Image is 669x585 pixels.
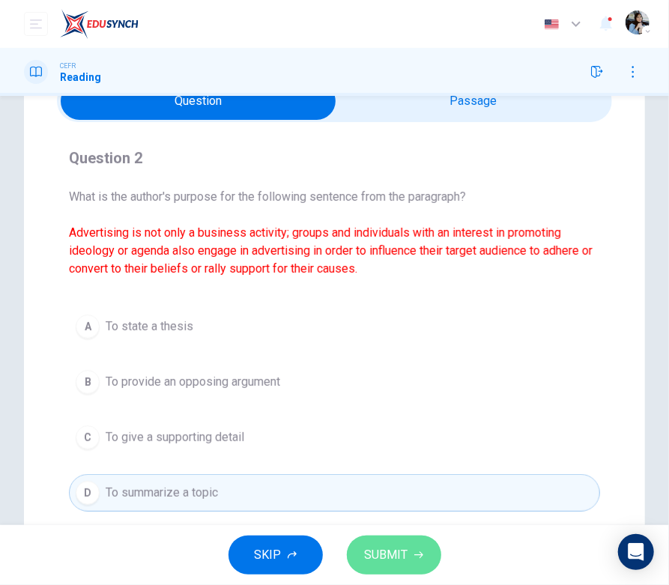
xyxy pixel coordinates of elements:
[24,12,48,36] button: open mobile menu
[347,536,441,575] button: SUBMIT
[542,19,561,30] img: en
[106,428,244,446] span: To give a supporting detail
[106,484,218,502] span: To summarize a topic
[69,363,600,401] button: BTo provide an opposing argument
[69,308,600,345] button: ATo state a thesis
[106,318,193,336] span: To state a thesis
[618,534,654,570] div: Open Intercom Messenger
[76,315,100,339] div: A
[76,425,100,449] div: C
[60,9,139,39] img: ELTC logo
[69,225,593,276] font: Advertising is not only a business activity; groups and individuals with an interest in promoting...
[69,419,600,456] button: CTo give a supporting detail
[228,536,323,575] button: SKIP
[60,61,76,71] span: CEFR
[69,146,600,170] h4: Question 2
[76,481,100,505] div: D
[69,474,600,512] button: DTo summarize a topic
[626,10,650,34] img: Profile picture
[76,370,100,394] div: B
[255,545,282,566] span: SKIP
[60,71,101,83] h1: Reading
[365,545,408,566] span: SUBMIT
[69,188,600,278] span: What is the author's purpose for the following sentence from the paragraph?
[106,373,280,391] span: To provide an opposing argument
